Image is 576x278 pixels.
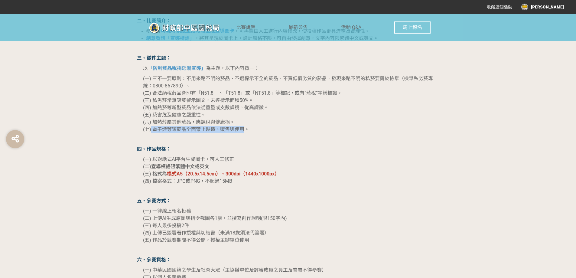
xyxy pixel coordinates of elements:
[143,215,287,221] span: (二) 上傳AI生成原圖與指令截圖各1張，並撰寫創作說明(限150字內)
[236,14,255,41] a: 比賽說明
[137,257,171,263] strong: 六、參賽資格：
[143,230,269,236] span: (四) 上傳已簽署著作授權與切結書（未滿18歲須法代簽署）
[143,126,249,132] span: (七) 電子煙等類菸品全面禁止製造、販售與使用。
[288,25,308,30] span: 最新公告
[143,208,191,214] span: (一) 一律線上報名投稿
[288,14,308,41] a: 最新公告
[206,65,259,71] span: 為主題，以下內容擇一：
[341,14,361,41] a: 活動 Q&A
[143,97,253,103] span: (三) 私劣菸常無吸菸警示圖文，未達標示面積50%。
[145,20,236,35] img: 「拒菸新世界 AI告訴你」防制菸品稅捐逃漏 徵件比賽
[143,171,167,177] span: (三) 格式為
[236,25,255,30] span: 比賽說明
[137,198,171,204] strong: 五、參賽方式：
[143,76,433,89] span: (一) 三不一要原則：不用來路不明的菸品、不選標示不全的菸品、不買低價劣質的菸品，發現來路不明的私菸要勇於檢舉（檢舉私劣菸專線：0800-867890）。
[143,119,235,125] span: (六) 加熱菸屬其他菸品，應課稅與健康捐。
[143,237,249,243] span: (五) 作品於競賽期間不得公開，授權主辦單位使用
[143,112,206,118] span: (五) 菸害危及健康之嚴重性。
[151,164,209,169] strong: 宣導標語限繁體中文或英文
[143,164,209,169] span: (二)
[487,5,512,9] span: 收藏這個活動
[167,171,279,177] strong: 橫式A5（20.5x14.5cm）、300dpi（1440x1000px）
[137,146,171,152] strong: 四、作品規格：
[143,65,148,71] span: 以
[143,223,189,228] span: (三) 每人最多投稿2件
[143,90,342,96] span: (二) 合法納稅菸品會印有「N51.8」、「T51.8」或「NT51.8」等標記，或有”菸稅”字樣標識。
[137,55,171,61] strong: 三、徵件主題：
[148,65,206,71] strong: 「防制菸品稅捐逃漏宣導」
[143,178,232,184] span: (四) 檔案格式：JPG或PNG，不超過15MB
[341,25,361,30] span: 活動 Q&A
[143,267,327,273] span: (一) 中華民國國籍之學生及社會大眾（主協辦單位及評審成員之員工及眷屬不得參賽）
[394,21,431,34] button: 馬上報名
[143,105,268,110] span: (四) 加熱菸等新型菸品依法從重量或支數課稅，從高課徵。
[403,25,422,30] span: 馬上報名
[143,156,234,162] span: (一) 以對話式AI平台生成圖卡，可人工修正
